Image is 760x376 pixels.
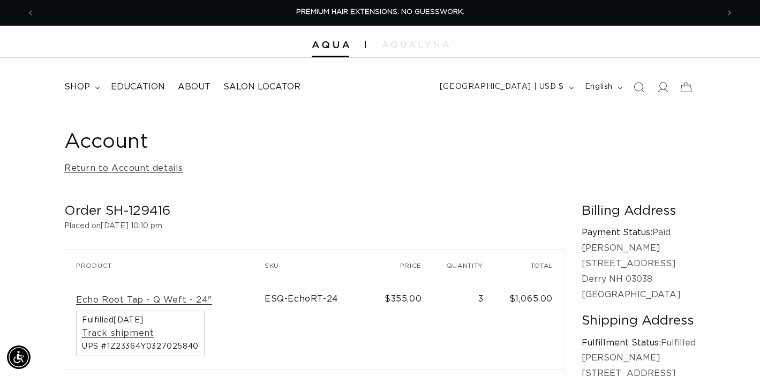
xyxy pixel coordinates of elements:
[19,3,42,23] button: Previous announcement
[82,317,199,324] span: Fulfilled
[64,220,565,233] p: Placed on
[64,203,565,220] h2: Order SH-129416
[582,339,661,347] strong: Fulfillment Status:
[223,81,300,93] span: Salon Locator
[582,225,696,240] p: Paid
[433,282,495,370] td: 3
[433,77,578,97] button: [GEOGRAPHIC_DATA] | USD $
[82,343,199,350] span: UPS #1Z23364Y0327025840
[104,75,171,99] a: Education
[82,328,154,339] a: Track shipment
[217,75,307,99] a: Salon Locator
[582,313,696,329] h2: Shipping Address
[582,228,652,237] strong: Payment Status:
[440,81,564,93] span: [GEOGRAPHIC_DATA] | USD $
[372,250,434,282] th: Price
[382,41,449,48] img: aqualyna.com
[718,3,741,23] button: Next announcement
[582,203,696,220] h2: Billing Address
[7,345,31,369] div: Accessibility Menu
[312,41,349,49] img: Aqua Hair Extensions
[101,222,162,230] time: [DATE] 10:10 pm
[64,81,90,93] span: shop
[171,75,217,99] a: About
[495,282,565,370] td: $1,065.00
[582,240,696,302] p: [PERSON_NAME] [STREET_ADDRESS] Derry NH 03038 [GEOGRAPHIC_DATA]
[64,129,696,155] h1: Account
[585,81,613,93] span: English
[385,295,422,303] span: $355.00
[627,76,651,99] summary: Search
[58,75,104,99] summary: shop
[706,325,760,376] iframe: Chat Widget
[265,250,372,282] th: SKU
[178,81,210,93] span: About
[582,335,696,351] p: Fulfilled
[111,81,165,93] span: Education
[76,295,212,306] a: Echo Root Tap - Q Weft - 24"
[64,161,183,176] a: Return to Account details
[495,250,565,282] th: Total
[296,9,464,16] span: PREMIUM HAIR EXTENSIONS. NO GUESSWORK.
[114,317,144,324] time: [DATE]
[578,77,627,97] button: English
[64,250,265,282] th: Product
[265,282,372,370] td: ESQ-EchoRT-24
[433,250,495,282] th: Quantity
